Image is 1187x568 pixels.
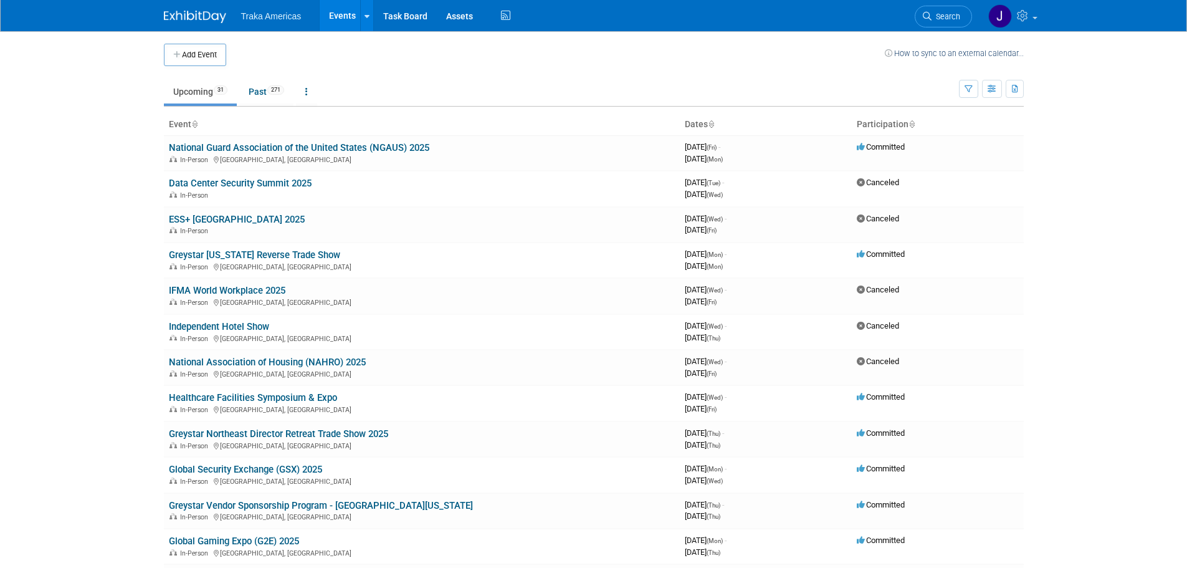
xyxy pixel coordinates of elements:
[725,357,727,366] span: -
[680,114,852,135] th: Dates
[707,156,723,163] span: (Mon)
[169,297,675,307] div: [GEOGRAPHIC_DATA], [GEOGRAPHIC_DATA]
[180,478,212,486] span: In-Person
[169,392,337,403] a: Healthcare Facilities Symposium & Expo
[685,190,723,199] span: [DATE]
[169,442,177,448] img: In-Person Event
[707,430,720,437] span: (Thu)
[685,368,717,378] span: [DATE]
[169,428,388,440] a: Greystar Northeast Director Retreat Trade Show 2025
[169,464,322,475] a: Global Security Exchange (GSX) 2025
[707,287,723,294] span: (Wed)
[685,178,724,187] span: [DATE]
[685,249,727,259] span: [DATE]
[932,12,960,21] span: Search
[915,6,972,27] a: Search
[169,335,177,341] img: In-Person Event
[857,321,899,330] span: Canceled
[857,142,905,152] span: Committed
[241,11,302,21] span: Traka Americas
[169,285,285,296] a: IFMA World Workplace 2025
[169,321,269,332] a: Independent Hotel Show
[180,406,212,414] span: In-Person
[707,323,723,330] span: (Wed)
[180,442,212,450] span: In-Person
[852,114,1024,135] th: Participation
[169,299,177,305] img: In-Person Event
[169,549,177,556] img: In-Person Event
[169,249,340,261] a: Greystar [US_STATE] Reverse Trade Show
[685,285,727,294] span: [DATE]
[857,392,905,402] span: Committed
[180,370,212,378] span: In-Person
[707,191,723,198] span: (Wed)
[988,4,1012,28] img: Jamie Saenz
[169,142,429,153] a: National Guard Association of the United States (NGAUS) 2025
[707,144,717,151] span: (Fri)
[857,464,905,473] span: Committed
[685,225,717,234] span: [DATE]
[169,547,675,557] div: [GEOGRAPHIC_DATA], [GEOGRAPHIC_DATA]
[169,404,675,414] div: [GEOGRAPHIC_DATA], [GEOGRAPHIC_DATA]
[169,406,177,412] img: In-Person Event
[164,44,226,66] button: Add Event
[180,156,212,164] span: In-Person
[685,464,727,473] span: [DATE]
[214,85,227,95] span: 31
[169,156,177,162] img: In-Person Event
[685,440,720,450] span: [DATE]
[707,502,720,509] span: (Thu)
[164,11,226,23] img: ExhibitDay
[707,394,723,401] span: (Wed)
[857,357,899,366] span: Canceled
[725,249,727,259] span: -
[164,80,237,103] a: Upcoming31
[857,500,905,509] span: Committed
[857,428,905,438] span: Committed
[180,263,212,271] span: In-Person
[707,335,720,342] span: (Thu)
[169,368,675,378] div: [GEOGRAPHIC_DATA], [GEOGRAPHIC_DATA]
[180,335,212,343] span: In-Person
[180,191,212,200] span: In-Person
[685,392,727,402] span: [DATE]
[180,299,212,307] span: In-Person
[685,357,727,366] span: [DATE]
[267,85,284,95] span: 271
[707,180,720,186] span: (Tue)
[685,333,720,342] span: [DATE]
[707,466,723,473] span: (Mon)
[169,500,473,511] a: Greystar Vendor Sponsorship Program - [GEOGRAPHIC_DATA][US_STATE]
[685,404,717,413] span: [DATE]
[239,80,293,103] a: Past271
[169,178,312,189] a: Data Center Security Summit 2025
[685,500,724,509] span: [DATE]
[707,442,720,449] span: (Thu)
[180,549,212,557] span: In-Person
[685,428,724,438] span: [DATE]
[707,478,723,484] span: (Wed)
[169,476,675,486] div: [GEOGRAPHIC_DATA], [GEOGRAPHIC_DATA]
[685,547,720,557] span: [DATE]
[707,406,717,413] span: (Fri)
[718,142,720,152] span: -
[169,357,366,368] a: National Association of Housing (NAHRO) 2025
[169,513,177,519] img: In-Person Event
[169,154,675,164] div: [GEOGRAPHIC_DATA], [GEOGRAPHIC_DATA]
[685,297,717,306] span: [DATE]
[707,263,723,270] span: (Mon)
[169,511,675,521] div: [GEOGRAPHIC_DATA], [GEOGRAPHIC_DATA]
[685,476,723,485] span: [DATE]
[169,191,177,198] img: In-Person Event
[169,227,177,233] img: In-Person Event
[708,119,714,129] a: Sort by Start Date
[857,214,899,223] span: Canceled
[707,227,717,234] span: (Fri)
[191,119,198,129] a: Sort by Event Name
[180,513,212,521] span: In-Person
[169,536,299,547] a: Global Gaming Expo (G2E) 2025
[725,464,727,473] span: -
[722,428,724,438] span: -
[169,261,675,271] div: [GEOGRAPHIC_DATA], [GEOGRAPHIC_DATA]
[722,178,724,187] span: -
